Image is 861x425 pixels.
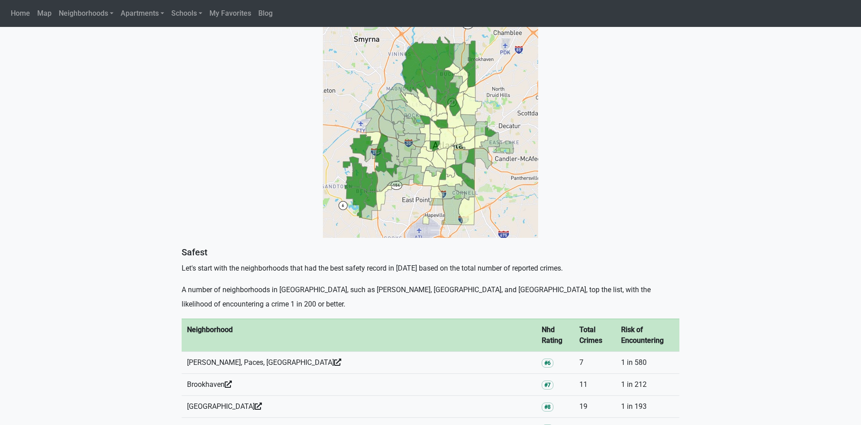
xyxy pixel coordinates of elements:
[171,9,197,18] span: Schools
[574,396,615,418] td: 19
[616,319,679,352] th: Risk of Encountering
[182,319,536,352] th: Neighborhood
[574,374,615,396] td: 11
[59,9,108,18] span: Neighborhoods
[7,4,34,22] a: Home
[206,4,255,22] a: My Favorites
[182,374,536,396] td: Brookhaven
[536,319,574,352] th: Nhd Rating
[11,9,30,18] span: Home
[616,396,679,418] td: 1 in 193
[121,9,159,18] span: Apartments
[258,9,273,18] span: Blog
[616,374,679,396] td: 1 in 212
[55,4,117,22] a: Neighborhoods
[182,261,679,276] p: Let's start with the neighborhoods that had the best safety record in [DATE] based on the total n...
[182,352,536,374] td: [PERSON_NAME], Paces, [GEOGRAPHIC_DATA]
[168,4,206,22] a: Schools
[209,9,251,18] span: My Favorites
[182,396,536,418] td: [GEOGRAPHIC_DATA]
[542,381,553,390] span: #7
[574,319,615,352] th: Total Crimes
[37,9,52,18] span: Map
[574,352,615,374] td: 7
[182,247,679,258] h5: Safest
[34,4,55,22] a: Map
[542,359,553,368] span: #6
[323,22,538,238] img: Atlanta safety map 2021
[616,352,679,374] td: 1 in 580
[542,403,553,412] span: #8
[182,283,679,311] p: A number of neighborhoods in [GEOGRAPHIC_DATA], such as [PERSON_NAME], [GEOGRAPHIC_DATA], and [GE...
[255,4,276,22] a: Blog
[117,4,168,22] a: Apartments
